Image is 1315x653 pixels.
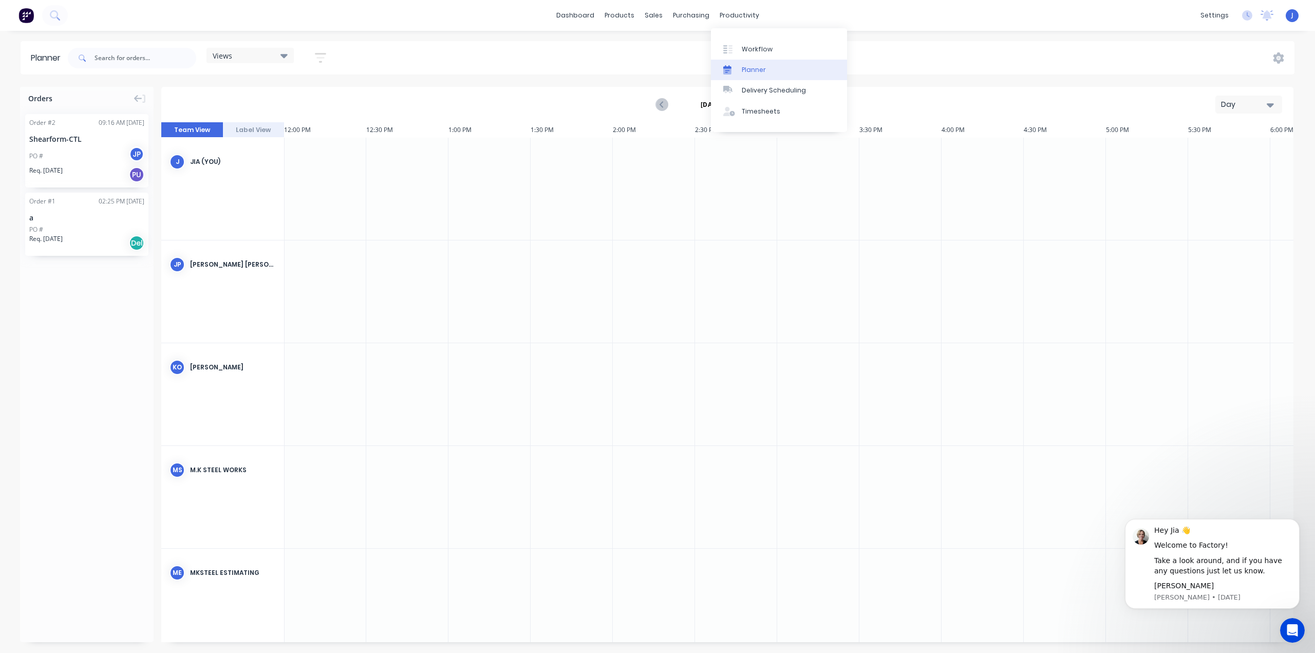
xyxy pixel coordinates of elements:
div: productivity [715,8,764,23]
button: Previous page [656,98,668,111]
div: sales [640,8,668,23]
div: Del [129,235,144,251]
div: purchasing [668,8,715,23]
div: [PERSON_NAME] [190,363,276,372]
button: Label View [223,122,285,138]
div: Delivery Scheduling [742,86,806,95]
a: dashboard [551,8,599,23]
div: Planner [742,65,766,74]
strong: [DATE] [701,100,721,109]
span: J [1291,11,1293,20]
span: Orders [28,93,52,104]
div: 1:00 PM [448,122,531,138]
div: 1:30 PM [531,122,613,138]
div: Day [1221,99,1268,110]
div: Planner [31,52,66,64]
div: Order # 2 [29,118,55,127]
div: 4:30 PM [1024,122,1106,138]
div: Jia (You) [190,157,276,166]
div: MS [170,462,185,478]
img: Factory [18,8,34,23]
input: Search for orders... [95,48,196,68]
div: Order # 1 [29,197,55,206]
div: 12:00 PM [284,122,366,138]
div: Timesheets [742,107,780,116]
div: 2:30 PM [695,122,777,138]
div: Workflow [742,45,773,54]
div: M.K Steel Works [190,465,276,475]
span: Req. [DATE] [29,166,63,175]
div: ME [170,565,185,581]
div: PU [129,167,144,182]
div: 2:00 PM [613,122,695,138]
a: Delivery Scheduling [711,80,847,101]
div: MKsteel Estimating [190,568,276,577]
div: [PERSON_NAME] [PERSON_NAME] [190,260,276,269]
span: Req. [DATE] [29,234,63,244]
div: PO # [29,152,43,161]
span: Views [213,50,232,61]
iframe: Intercom live chat [1280,618,1305,643]
div: 02:25 PM [DATE] [99,197,144,206]
button: Team View [161,122,223,138]
div: PO # [29,225,43,234]
div: KO [170,360,185,375]
a: Timesheets [711,101,847,122]
div: 5:30 PM [1188,122,1270,138]
div: 4:00 PM [942,122,1024,138]
div: products [599,8,640,23]
div: 12:30 PM [366,122,448,138]
div: 5:00 PM [1106,122,1188,138]
iframe: Intercom notifications message [1110,503,1315,625]
div: 09:16 AM [DATE] [99,118,144,127]
div: J [170,154,185,170]
div: JP [129,146,144,162]
a: Workflow [711,39,847,59]
div: JP [170,257,185,272]
button: Day [1215,96,1282,114]
div: settings [1195,8,1234,23]
a: Planner [711,60,847,80]
div: Shearform-CTL [29,134,144,144]
div: 3:30 PM [859,122,942,138]
div: a [29,212,144,223]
